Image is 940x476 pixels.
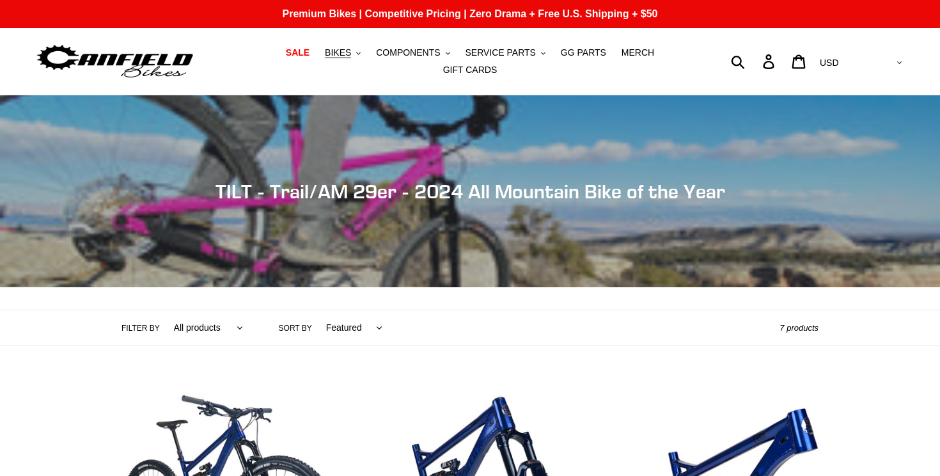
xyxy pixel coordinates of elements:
a: GG PARTS [554,44,613,61]
span: 7 products [779,323,819,333]
a: SALE [279,44,316,61]
label: Sort by [279,322,312,334]
img: Canfield Bikes [35,42,195,82]
input: Search [738,47,771,75]
span: SALE [286,47,309,58]
span: BIKES [325,47,351,58]
button: SERVICE PARTS [458,44,551,61]
span: COMPONENTS [376,47,440,58]
span: GG PARTS [561,47,606,58]
a: GIFT CARDS [437,61,504,79]
span: MERCH [622,47,654,58]
span: GIFT CARDS [443,65,497,75]
a: MERCH [615,44,661,61]
label: Filter by [121,322,160,334]
button: BIKES [318,44,367,61]
button: COMPONENTS [370,44,456,61]
span: TILT - Trail/AM 29er - 2024 All Mountain Bike of the Year [215,180,725,203]
span: SERVICE PARTS [465,47,535,58]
